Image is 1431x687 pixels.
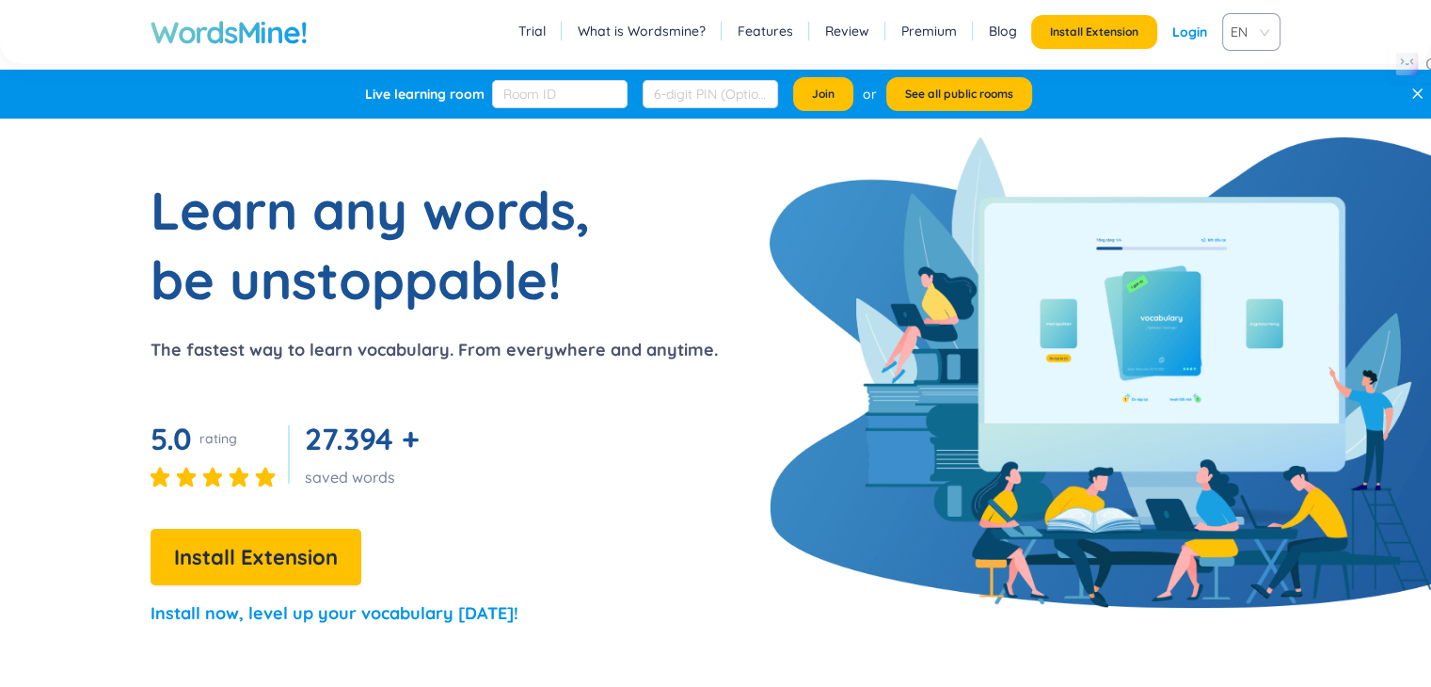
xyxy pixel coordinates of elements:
a: Review [825,22,869,40]
p: The fastest way to learn vocabulary. From everywhere and anytime. [151,337,718,363]
span: Install Extension [1050,24,1138,40]
span: 5.0 [151,420,192,457]
a: Premium [901,22,957,40]
a: Features [738,22,793,40]
input: 6-digit PIN (Optional) [643,80,778,108]
a: Trial [518,22,546,40]
a: What is Wordsmine? [578,22,706,40]
span: Install Extension [174,541,338,574]
p: Install now, level up your vocabulary [DATE]! [151,600,518,627]
button: Join [793,77,853,111]
span: See all public rooms [905,87,1013,102]
a: WordsMine! [151,13,307,51]
a: Login [1172,15,1207,49]
div: Live learning room [365,85,485,104]
div: saved words [305,467,426,487]
div: rating [199,429,237,448]
input: Room ID [492,80,628,108]
span: EN [1231,18,1264,46]
span: Join [812,87,835,102]
button: Install Extension [1031,15,1157,49]
a: Blog [989,22,1017,40]
span: 27.394 + [305,420,419,457]
h1: Learn any words, be unstoppable! [151,175,621,314]
button: Install Extension [151,529,361,585]
div: or [863,84,877,104]
button: See all public rooms [886,77,1032,111]
a: Install Extension [151,550,361,568]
